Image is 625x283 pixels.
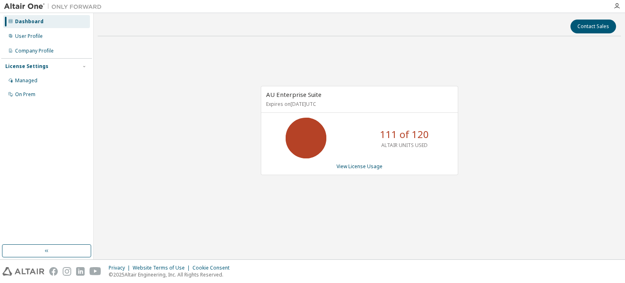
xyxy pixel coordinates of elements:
img: Altair One [4,2,106,11]
p: Expires on [DATE] UTC [266,101,451,107]
div: Dashboard [15,18,44,25]
img: altair_logo.svg [2,267,44,276]
img: facebook.svg [49,267,58,276]
div: User Profile [15,33,43,39]
button: Contact Sales [570,20,616,33]
img: linkedin.svg [76,267,85,276]
a: View License Usage [337,163,382,170]
div: Company Profile [15,48,54,54]
div: Cookie Consent [192,265,234,271]
div: License Settings [5,63,48,70]
span: AU Enterprise Suite [266,90,321,99]
p: ALTAIR UNITS USED [381,142,428,149]
p: © 2025 Altair Engineering, Inc. All Rights Reserved. [109,271,234,278]
div: Managed [15,77,37,84]
div: Privacy [109,265,133,271]
img: instagram.svg [63,267,71,276]
img: youtube.svg [90,267,101,276]
div: On Prem [15,91,35,98]
div: Website Terms of Use [133,265,192,271]
p: 111 of 120 [380,127,429,141]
